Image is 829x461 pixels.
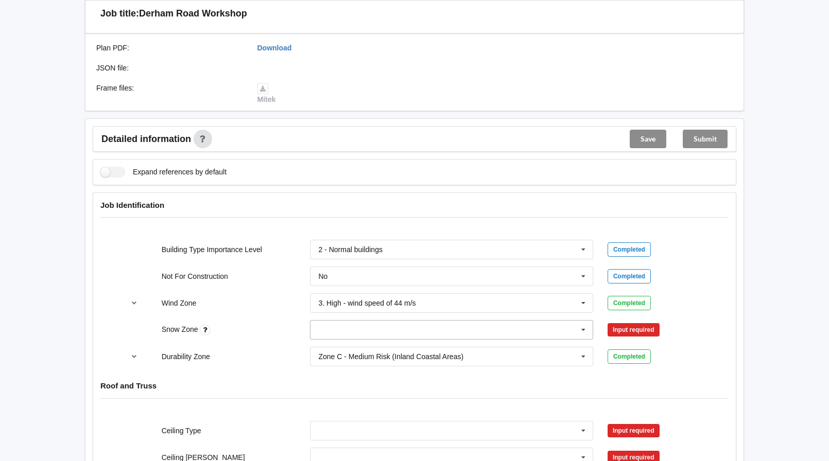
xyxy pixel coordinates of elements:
[100,8,139,20] h3: Job title:
[100,167,227,178] label: Expand references by default
[318,273,327,280] div: No
[125,347,145,366] button: reference-toggle
[89,83,250,104] div: Frame files :
[608,269,651,283] div: Completed
[162,352,210,361] label: Durability Zone
[162,299,197,307] label: Wind Zone
[89,43,250,53] div: Plan PDF :
[162,272,228,280] label: Not For Construction
[608,296,651,310] div: Completed
[125,294,145,312] button: reference-toggle
[162,245,262,254] label: Building Type Importance Level
[101,134,191,144] span: Detailed information
[318,299,416,307] div: 3. High - wind speed of 44 m/s
[100,381,729,391] h4: Roof and Truss
[257,84,276,103] a: Mitek
[100,200,729,210] h4: Job Identification
[318,246,383,253] div: 2 - Normal buildings
[318,353,463,360] div: Zone C - Medium Risk (Inland Coastal Areas)
[89,63,250,73] div: JSON file :
[162,325,200,333] label: Snow Zone
[608,242,651,257] div: Completed
[257,44,292,52] a: Download
[608,323,660,336] div: Input required
[608,424,660,437] div: Input required
[162,427,201,435] label: Ceiling Type
[608,349,651,364] div: Completed
[139,8,247,20] h3: Derham Road Workshop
